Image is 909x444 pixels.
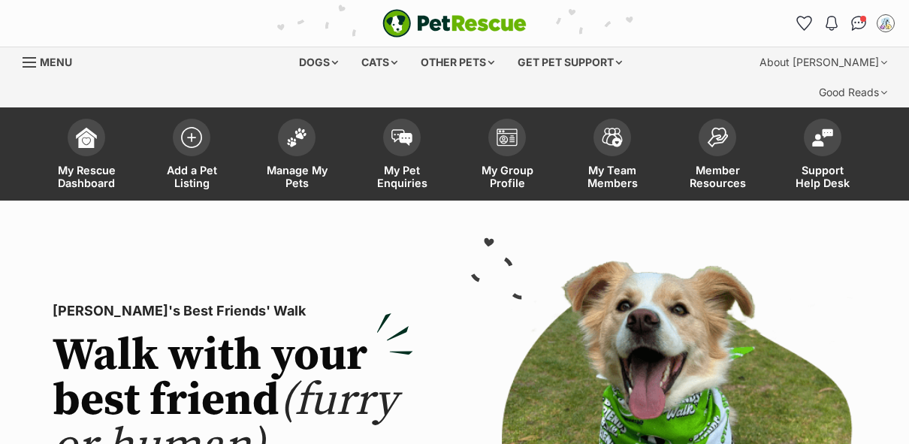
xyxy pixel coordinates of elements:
div: Good Reads [808,77,898,107]
a: Conversations [847,11,871,35]
div: Dogs [288,47,349,77]
span: My Team Members [578,164,646,189]
p: [PERSON_NAME]'s Best Friends' Walk [53,301,413,322]
a: Favourites [793,11,817,35]
span: My Pet Enquiries [368,164,436,189]
img: group-profile-icon-3fa3cf56718a62981997c0bc7e787c4b2cf8bcc04b72c1350f741eb67cf2f40e.svg [497,128,518,146]
img: chat-41dd97257d64d25036548639549fe6c8038ab92f7586957e7f3b1b290dea8141.svg [851,16,867,31]
a: My Group Profile [454,111,560,201]
img: manage-my-pets-icon-02211641906a0b7f246fdf0571729dbe1e7629f14944591b6c1af311fb30b64b.svg [286,128,307,147]
a: Member Resources [665,111,770,201]
a: Manage My Pets [244,111,349,201]
a: My Pet Enquiries [349,111,454,201]
div: About [PERSON_NAME] [749,47,898,77]
img: pet-enquiries-icon-7e3ad2cf08bfb03b45e93fb7055b45f3efa6380592205ae92323e6603595dc1f.svg [391,129,412,146]
a: Support Help Desk [770,111,875,201]
a: My Rescue Dashboard [34,111,139,201]
img: help-desk-icon-fdf02630f3aa405de69fd3d07c3f3aa587a6932b1a1747fa1d2bba05be0121f9.svg [812,128,833,146]
img: logo-e224e6f780fb5917bec1dbf3a21bbac754714ae5b6737aabdf751b685950b380.svg [382,9,527,38]
span: Support Help Desk [789,164,856,189]
a: Menu [23,47,83,74]
img: member-resources-icon-8e73f808a243e03378d46382f2149f9095a855e16c252ad45f914b54edf8863c.svg [707,127,728,147]
button: Notifications [820,11,844,35]
a: Add a Pet Listing [139,111,244,201]
span: Member Resources [684,164,751,189]
img: Tara Seiffert-Smith profile pic [878,16,893,31]
a: My Team Members [560,111,665,201]
div: Cats [351,47,408,77]
a: PetRescue [382,9,527,38]
div: Other pets [410,47,505,77]
img: add-pet-listing-icon-0afa8454b4691262ce3f59096e99ab1cd57d4a30225e0717b998d2c9b9846f56.svg [181,127,202,148]
button: My account [874,11,898,35]
span: Manage My Pets [263,164,331,189]
ul: Account quick links [793,11,898,35]
div: Get pet support [507,47,633,77]
img: notifications-46538b983faf8c2785f20acdc204bb7945ddae34d4c08c2a6579f10ce5e182be.svg [826,16,838,31]
span: Add a Pet Listing [158,164,225,189]
span: Menu [40,56,72,68]
span: My Group Profile [473,164,541,189]
img: team-members-icon-5396bd8760b3fe7c0b43da4ab00e1e3bb1a5d9ba89233759b79545d2d3fc5d0d.svg [602,128,623,147]
span: My Rescue Dashboard [53,164,120,189]
img: dashboard-icon-eb2f2d2d3e046f16d808141f083e7271f6b2e854fb5c12c21221c1fb7104beca.svg [76,127,97,148]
